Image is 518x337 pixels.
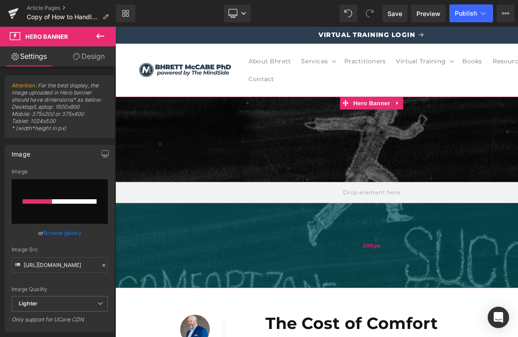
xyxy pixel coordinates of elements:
[135,45,172,64] a: Contact
[44,225,82,241] a: Browse gallery
[12,168,108,175] div: Image
[361,4,379,22] button: Redo
[387,9,402,18] span: Save
[24,37,122,54] img: Dr. Bhrett McCabe
[27,13,99,21] span: Copy of How to Handle the Noise
[455,10,477,17] span: Publish
[416,9,441,18] span: Preview
[497,4,514,22] button: More
[411,4,446,22] a: Preview
[236,27,290,45] a: Practitioners
[241,32,285,40] span: Practitioners
[359,27,391,45] a: Books
[261,225,279,235] span: 200px
[140,32,185,40] span: About Bhrett
[295,32,347,40] span: Virtual Training
[12,316,108,329] div: Only support for UCare CDN
[12,82,35,89] a: Attention
[158,301,339,322] b: The Cost of Comfort
[12,145,30,158] div: Image
[291,74,303,87] a: Expand / Collapse
[24,4,514,13] p: VIRTUAL TRAINING LOGIN
[449,4,493,22] button: Publish
[396,32,431,40] span: Resources
[196,32,224,40] span: Services
[12,286,108,292] div: Image Quality
[135,27,190,45] a: About Bhrett
[339,4,357,22] button: Undo
[12,257,108,273] input: Link
[190,27,236,45] summary: Services
[116,4,135,22] a: New Library
[488,307,509,328] div: Open Intercom Messenger
[60,46,118,66] a: Design
[365,32,386,40] span: Books
[12,82,108,138] span: : For the best display, the image uploaded in Hero banner should have dimensions* as below: Deskt...
[290,27,359,45] summary: Virtual Training
[19,300,37,307] b: Lighter
[248,74,291,87] span: Hero Banner
[140,51,167,59] span: Contact
[391,27,443,45] summary: Resources
[27,4,116,12] a: Article Pages
[25,33,68,40] span: Hero Banner
[12,247,108,253] div: Image Src
[12,228,108,238] div: or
